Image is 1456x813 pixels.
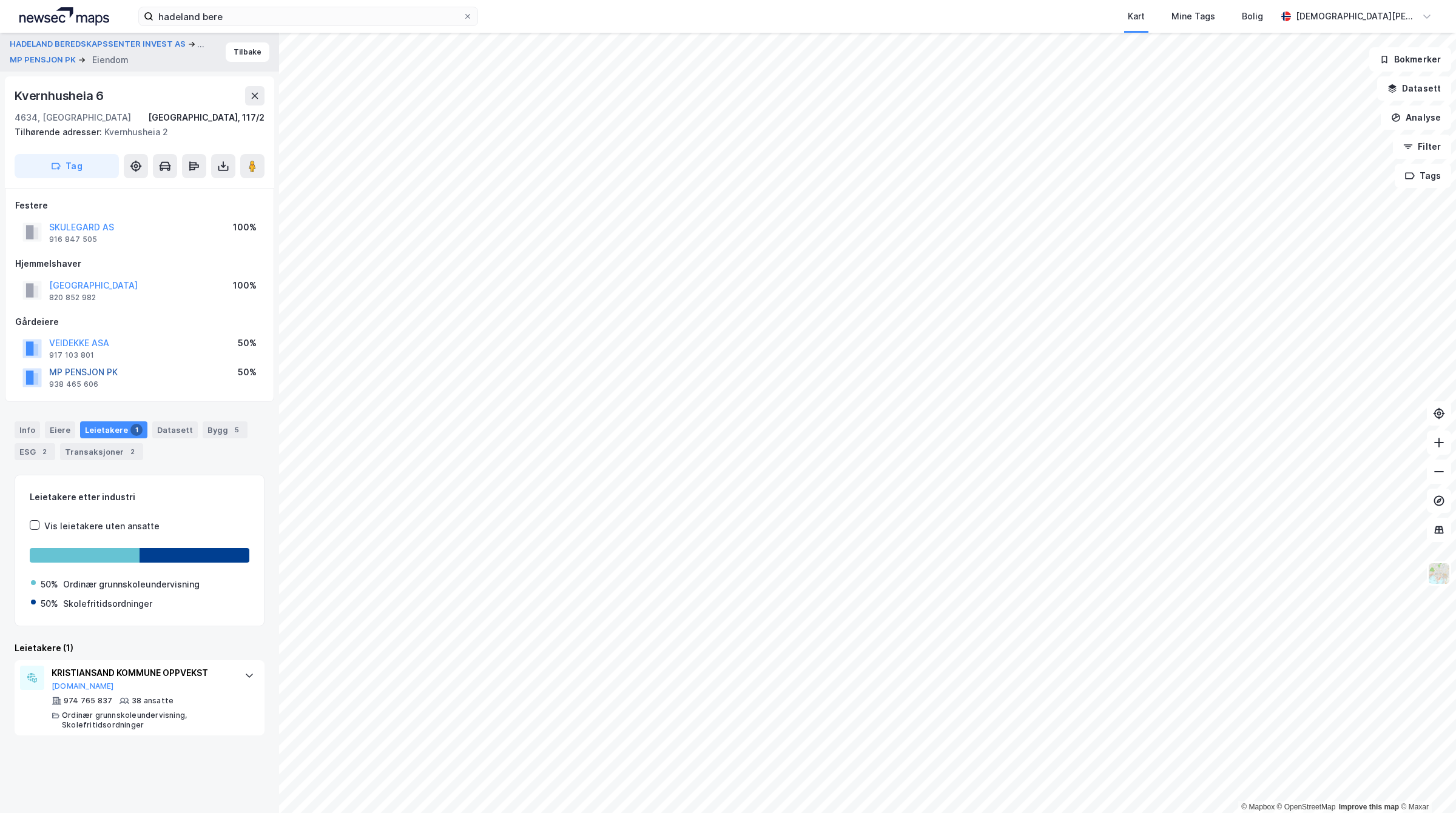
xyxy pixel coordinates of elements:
div: Festere [15,198,264,213]
div: KRISTIANSAND KOMMUNE OPPVEKST [52,666,232,680]
div: 820 852 982 [49,293,96,303]
div: 50% [238,336,257,350]
div: Info [15,421,40,438]
div: Mine Tags [1171,9,1215,24]
div: Kart [1128,9,1145,24]
input: Søk på adresse, matrikkel, gårdeiere, leietakere eller personer [153,7,463,25]
div: Leietakere [80,421,147,438]
button: HADELAND BEREDSKAPSSENTER INVEST AS [10,37,188,52]
div: 4634, [GEOGRAPHIC_DATA] [15,110,131,125]
div: Hjemmelshaver [15,256,264,271]
div: Ordinær grunnskoleundervisning [63,577,200,592]
img: Z [1427,562,1451,585]
button: Tags [1395,164,1451,188]
a: Mapbox [1241,803,1275,811]
div: Kvernhusheia 6 [15,86,106,105]
div: Datasett [152,421,198,438]
div: Kvernhusheia 2 [15,125,255,139]
div: 2 [38,446,50,458]
img: logo.a4113a55bc3d86da70a041830d287a7e.svg [19,7,109,25]
div: 938 465 606 [49,380,98,389]
button: Tilbake [226,42,269,62]
div: Skolefritidsordninger [63,597,152,611]
div: Bygg [203,421,248,438]
div: Eiere [45,421,75,438]
div: Ordinær grunnskoleundervisning, Skolefritidsordninger [62,711,232,730]
div: 100% [233,220,257,235]
div: 50% [41,577,58,592]
div: ... [197,37,204,52]
div: 100% [233,278,257,293]
div: 917 103 801 [49,350,94,360]
div: Leietakere etter industri [30,490,249,504]
div: Vis leietakere uten ansatte [44,519,160,534]
a: OpenStreetMap [1277,803,1336,811]
button: Analyse [1381,105,1451,130]
div: [DEMOGRAPHIC_DATA][PERSON_NAME] [1296,9,1417,24]
div: 50% [41,597,58,611]
div: Leietakere (1) [15,641,265,655]
div: 2 [126,446,138,458]
div: 5 [231,424,243,436]
div: 974 765 837 [64,696,112,706]
button: Datasett [1377,76,1451,101]
div: Transaksjoner [60,443,143,460]
button: [DOMAIN_NAME] [52,681,114,691]
div: 50% [238,365,257,380]
div: ESG [15,443,55,460]
div: 916 847 505 [49,235,97,244]
a: Improve this map [1339,803,1399,811]
div: [GEOGRAPHIC_DATA], 117/2 [148,110,265,125]
button: Tag [15,154,119,178]
span: Tilhørende adresser: [15,127,104,137]
button: Filter [1393,135,1451,159]
div: Gårdeiere [15,315,264,329]
button: MP PENSJON PK [10,54,78,66]
iframe: Chat Widget [1395,755,1456,813]
div: 38 ansatte [132,696,174,706]
div: Eiendom [92,53,129,67]
button: Bokmerker [1369,47,1451,72]
div: 1 [130,424,143,436]
div: Bolig [1242,9,1263,24]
